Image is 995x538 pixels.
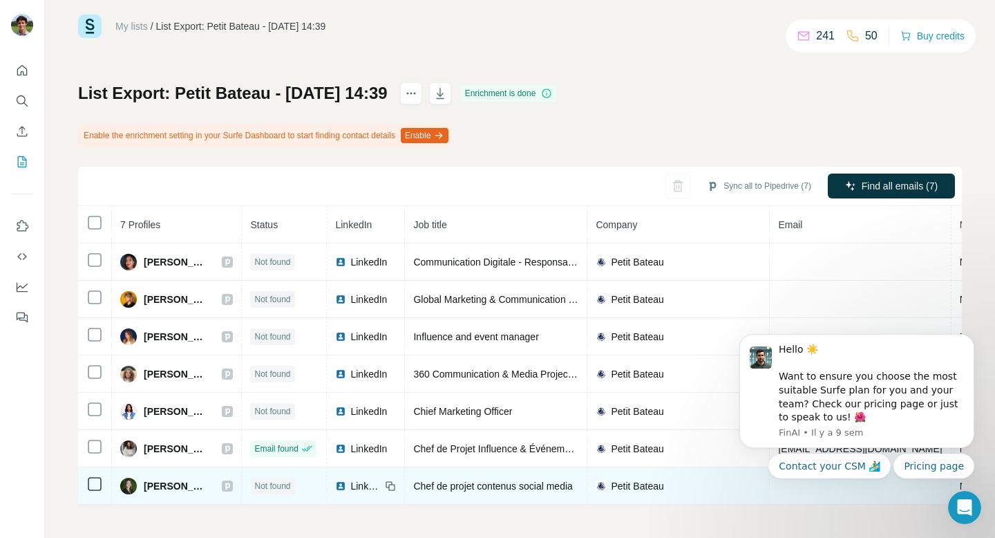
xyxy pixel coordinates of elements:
p: 50 [865,28,878,44]
span: Petit Bateau [611,367,663,381]
button: Sync all to Pipedrive (7) [697,176,821,196]
img: Avatar [120,403,137,420]
span: Not found [254,293,290,306]
button: Quick start [11,58,33,83]
span: [PERSON_NAME] [144,442,208,456]
img: Surfe Logo [78,15,102,38]
span: [PERSON_NAME] [144,367,208,381]
img: LinkedIn logo [335,369,346,380]
span: 7 Profiles [120,219,160,230]
button: actions [400,82,422,104]
span: Not found [254,368,290,380]
span: Email found [254,443,298,455]
span: [PERSON_NAME] [144,479,208,493]
span: Chief Marketing Officer [413,406,512,417]
span: [PERSON_NAME] [144,405,208,418]
span: [PERSON_NAME] [144,255,208,269]
img: company-logo [596,369,607,380]
span: [PERSON_NAME] [144,293,208,306]
span: LinkedIn [350,442,387,456]
img: company-logo [596,443,607,454]
span: Not found [254,331,290,343]
img: LinkedIn logo [335,406,346,417]
div: Enable the enrichment setting in your Surfe Dashboard to start finding contact details [78,124,451,147]
span: Communication Digitale - Responsable Pôle Social Media et Influence [413,257,713,268]
span: Petit Bateau [611,479,663,493]
img: Avatar [120,440,137,457]
span: Petit Bateau [611,330,663,344]
span: Chef de Projet Influence & Événementiel [413,443,587,454]
img: Avatar [120,291,137,308]
p: 241 [816,28,835,44]
span: Not found [254,405,290,418]
img: company-logo [596,257,607,268]
div: Enrichment is done [461,85,557,102]
span: LinkedIn [335,219,372,230]
button: Feedback [11,305,33,330]
img: company-logo [596,406,607,417]
button: Dashboard [11,275,33,299]
span: Mobile [960,219,988,230]
img: LinkedIn logo [335,481,346,492]
button: My lists [11,149,33,174]
span: LinkedIn [350,479,381,493]
span: LinkedIn [350,255,387,269]
span: LinkedIn [350,293,387,306]
a: My lists [115,21,148,32]
span: Petit Bateau [611,442,663,456]
span: Influence and event manager [413,331,538,342]
span: Company [596,219,637,230]
span: 360 Communication & Media Project Manager [413,369,611,380]
img: Avatar [120,328,137,345]
span: LinkedIn [350,330,387,344]
iframe: Intercom notifications message [719,313,995,501]
img: LinkedIn logo [335,331,346,342]
span: Petit Bateau [611,293,663,306]
h1: List Export: Petit Bateau - [DATE] 14:39 [78,82,388,104]
span: Chef de projet contenus social media [413,481,572,492]
span: Global Marketing & Communication Director [413,294,602,305]
img: Avatar [120,366,137,382]
span: Petit Bateau [611,255,663,269]
img: LinkedIn logo [335,443,346,454]
span: Not found [254,256,290,268]
span: Not found [254,480,290,492]
span: Petit Bateau [611,405,663,418]
button: Use Surfe API [11,244,33,269]
div: List Export: Petit Bateau - [DATE] 14:39 [156,19,326,33]
img: company-logo [596,331,607,342]
span: LinkedIn [350,405,387,418]
img: Avatar [120,254,137,270]
span: Status [250,219,278,230]
button: Enrich CSV [11,119,33,144]
img: Avatar [120,478,137,494]
img: LinkedIn logo [335,294,346,305]
span: Find all emails (7) [862,179,938,193]
button: Buy credits [900,26,965,46]
button: Find all emails (7) [828,174,955,198]
li: / [151,19,153,33]
span: LinkedIn [350,367,387,381]
img: company-logo [596,481,607,492]
img: company-logo [596,294,607,305]
img: Avatar [11,14,33,36]
span: Email [778,219,802,230]
span: [PERSON_NAME] [144,330,208,344]
iframe: Intercom live chat [948,491,981,524]
img: LinkedIn logo [335,257,346,268]
button: Search [11,89,33,113]
span: Job title [413,219,446,230]
button: Use Surfe on LinkedIn [11,214,33,239]
button: Enable [401,128,448,143]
